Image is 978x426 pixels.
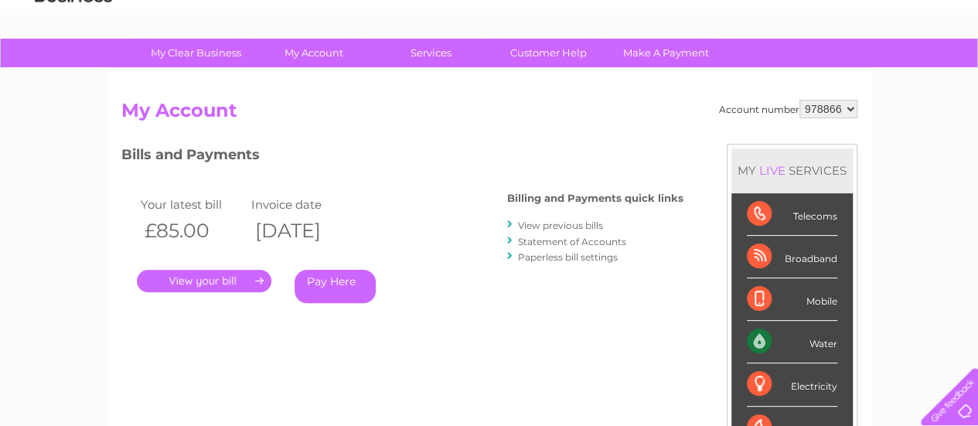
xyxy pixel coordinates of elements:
div: MY SERVICES [731,148,853,193]
div: Account number [719,100,857,118]
a: Log out [927,66,963,77]
a: View previous bills [518,220,603,231]
div: Mobile [747,278,837,321]
h4: Billing and Payments quick links [507,193,683,204]
a: Make A Payment [602,39,730,67]
a: Energy [745,66,779,77]
h2: My Account [121,100,857,129]
a: Telecoms [788,66,834,77]
a: 0333 014 3131 [687,8,793,27]
div: Water [747,321,837,363]
div: Broadband [747,236,837,278]
a: Services [367,39,495,67]
a: Statement of Accounts [518,236,626,247]
td: Your latest bill [137,194,248,215]
div: Clear Business is a trading name of Verastar Limited (registered in [GEOGRAPHIC_DATA] No. 3667643... [124,9,855,75]
a: Paperless bill settings [518,251,618,263]
a: My Account [250,39,377,67]
div: Telecoms [747,193,837,236]
div: LIVE [756,163,789,178]
h3: Bills and Payments [121,144,683,171]
a: Blog [843,66,866,77]
a: Pay Here [295,270,376,303]
div: Electricity [747,363,837,406]
a: Contact [875,66,913,77]
th: £85.00 [137,215,248,247]
th: [DATE] [247,215,359,247]
a: My Clear Business [132,39,260,67]
a: Water [706,66,735,77]
a: . [137,270,271,292]
a: Customer Help [485,39,612,67]
td: Invoice date [247,194,359,215]
img: logo.png [34,40,113,87]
